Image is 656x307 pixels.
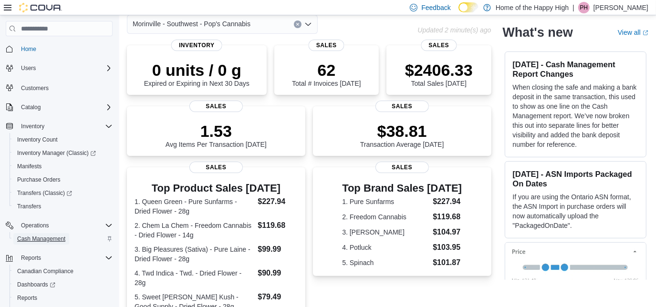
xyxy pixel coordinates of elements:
span: Catalog [21,103,41,111]
a: Purchase Orders [13,174,64,185]
a: Dashboards [13,279,59,290]
button: Users [2,61,116,75]
button: Reports [2,251,116,265]
p: | [573,2,574,13]
dd: $119.68 [258,220,297,231]
dd: $79.49 [258,291,297,303]
button: Catalog [2,101,116,114]
a: Home [17,43,40,55]
p: $2406.33 [405,61,473,80]
a: Transfers (Classic) [10,186,116,200]
div: Total Sales [DATE] [405,61,473,87]
span: Reports [17,252,113,264]
span: Inventory Count [13,134,113,145]
a: Customers [17,82,52,94]
p: Updated 2 minute(s) ago [417,26,491,34]
dt: 1. Pure Sunfarms [342,197,429,206]
p: Home of the Happy High [496,2,569,13]
dd: $104.97 [433,226,462,238]
span: Canadian Compliance [13,266,113,277]
p: When closing the safe and making a bank deposit in the same transaction, this used to show as one... [513,82,638,149]
img: Cova [19,3,62,12]
span: Transfers (Classic) [13,187,113,199]
span: Feedback [421,3,450,12]
span: Sales [189,162,243,173]
div: Expired or Expiring in Next 30 Days [144,61,250,87]
dd: $99.99 [258,244,297,255]
span: Dashboards [17,281,55,288]
dd: $103.95 [433,242,462,253]
p: If you are using the Ontario ASN format, the ASN Import in purchase orders will now automatically... [513,192,638,230]
span: Sales [421,40,457,51]
span: Dashboards [13,279,113,290]
button: Cash Management [10,232,116,246]
span: Customers [21,84,49,92]
a: Manifests [13,161,45,172]
span: Reports [21,254,41,262]
a: Transfers [13,201,45,212]
span: Operations [17,220,113,231]
button: Catalog [17,102,44,113]
a: Reports [13,292,41,304]
a: View allExternal link [618,29,648,36]
span: Reports [13,292,113,304]
span: Purchase Orders [17,176,61,184]
span: Purchase Orders [13,174,113,185]
a: Inventory Manager (Classic) [10,146,116,160]
p: 1.53 [166,122,267,141]
span: Manifests [13,161,113,172]
button: Home [2,42,116,56]
a: Transfers (Classic) [13,187,76,199]
button: Reports [10,291,116,305]
span: Transfers [17,203,41,210]
span: Inventory [171,40,222,51]
input: Dark Mode [458,2,479,12]
dt: 1. Queen Green - Pure Sunfarms - Dried Flower - 28g [135,197,254,216]
dd: $119.68 [433,211,462,223]
span: Home [21,45,36,53]
p: 62 [292,61,361,80]
span: Catalog [17,102,113,113]
span: PH [580,2,588,13]
span: Inventory Manager (Classic) [17,149,96,157]
span: Users [21,64,36,72]
span: Sales [309,40,344,51]
a: Canadian Compliance [13,266,77,277]
p: [PERSON_NAME] [594,2,648,13]
span: Canadian Compliance [17,267,73,275]
dt: 5. Spinach [342,258,429,267]
h3: [DATE] - ASN Imports Packaged On Dates [513,169,638,188]
a: Dashboards [10,278,116,291]
dt: 4. Potluck [342,243,429,252]
span: Cash Management [17,235,65,243]
div: Transaction Average [DATE] [360,122,444,148]
button: Users [17,62,40,74]
h3: Top Product Sales [DATE] [135,183,298,194]
svg: External link [643,30,648,36]
span: Inventory Count [17,136,58,143]
button: Inventory [17,121,48,132]
span: Sales [375,162,429,173]
a: Cash Management [13,233,69,245]
span: Users [17,62,113,74]
span: Inventory [21,123,44,130]
button: Clear input [294,20,302,28]
span: Morinville - Southwest - Pop's Cannabis [133,18,250,30]
dd: $90.99 [258,267,297,279]
h3: [DATE] - Cash Management Report Changes [513,60,638,79]
div: Total # Invoices [DATE] [292,61,361,87]
a: Inventory Count [13,134,62,145]
dd: $227.94 [258,196,297,207]
span: Manifests [17,163,42,170]
button: Inventory Count [10,133,116,146]
span: Transfers [13,201,113,212]
h2: What's new [503,25,573,40]
span: Home [17,43,113,55]
dt: 4. Twd Indica - Twd. - Dried Flower - 28g [135,268,254,287]
button: Inventory [2,120,116,133]
dt: 3. Big Pleasures (Sativa) - Pure Laine - Dried Flower - 28g [135,245,254,264]
button: Operations [2,219,116,232]
span: Reports [17,294,37,302]
div: Parker Hawkins [578,2,590,13]
button: Customers [2,81,116,94]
